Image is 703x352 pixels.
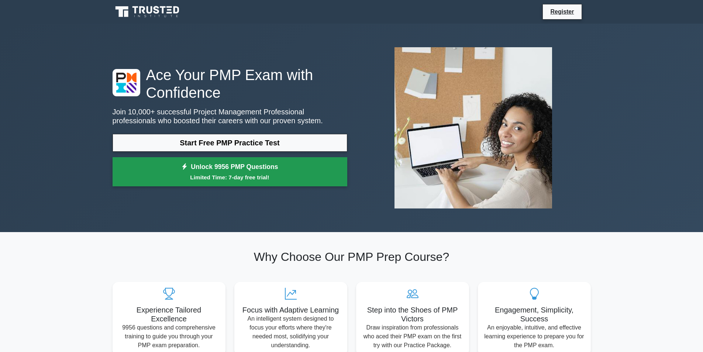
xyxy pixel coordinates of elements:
h5: Experience Tailored Excellence [118,306,220,323]
p: Join 10,000+ successful Project Management Professional professionals who boosted their careers w... [113,107,347,125]
p: 9956 questions and comprehensive training to guide you through your PMP exam preparation. [118,323,220,350]
a: Register [546,7,578,16]
h2: Why Choose Our PMP Prep Course? [113,250,591,264]
h1: Ace Your PMP Exam with Confidence [113,66,347,101]
h5: Engagement, Simplicity, Success [484,306,585,323]
a: Unlock 9956 PMP QuestionsLimited Time: 7-day free trial! [113,157,347,187]
small: Limited Time: 7-day free trial! [122,173,338,182]
p: Draw inspiration from professionals who aced their PMP exam on the first try with our Practice Pa... [362,323,463,350]
p: An enjoyable, intuitive, and effective learning experience to prepare you for the PMP exam. [484,323,585,350]
a: Start Free PMP Practice Test [113,134,347,152]
h5: Focus with Adaptive Learning [240,306,341,314]
p: An intelligent system designed to focus your efforts where they're needed most, solidifying your ... [240,314,341,350]
h5: Step into the Shoes of PMP Victors [362,306,463,323]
